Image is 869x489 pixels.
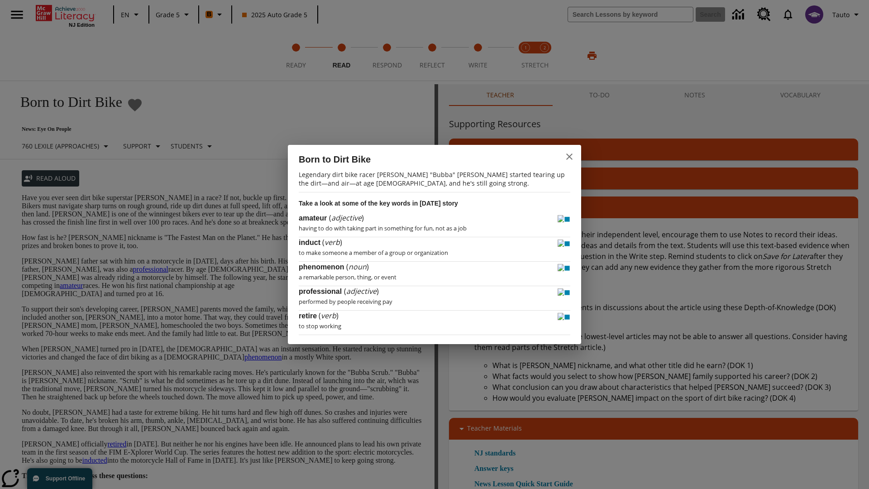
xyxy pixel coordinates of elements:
[331,213,362,223] span: adjective
[558,313,564,322] img: Play - retire
[564,288,570,297] img: Stop - professional
[564,264,570,273] img: Stop - phenomenon
[325,237,340,247] span: verb
[299,288,344,295] span: professional
[299,152,543,167] h2: Born to Dirt Bike
[349,262,367,272] span: noun
[558,215,564,224] img: Play - amateur
[558,264,564,273] img: Play - phenomenon
[559,146,580,168] button: close
[299,263,346,271] span: phenomenon
[299,167,570,192] p: Legendary dirt bike racer [PERSON_NAME] "Bubba" [PERSON_NAME] started tearing up the dirt—and air...
[558,240,564,249] img: Play - induct
[299,317,570,330] p: to stop working
[299,268,570,281] p: a remarkable person, thing, or event
[299,239,322,246] span: induct
[299,262,369,272] h4: ( )
[564,240,570,249] img: Stop - induct
[564,313,570,322] img: Stop - retire
[299,286,379,296] h4: ( )
[299,220,570,232] p: having to do with taking part in something for fun, not as a job
[558,288,564,297] img: Play - professional
[299,244,570,257] p: to make someone a member of a group or organization
[299,293,570,306] p: performed by people receiving pay
[299,311,339,321] h4: ( )
[299,213,364,223] h4: ( )
[299,312,319,320] span: retire
[299,192,570,213] h3: Take a look at some of the key words in [DATE] story
[321,311,336,321] span: verb
[346,286,377,296] span: adjective
[299,237,342,247] h4: ( )
[564,215,570,224] img: Stop - amateur
[299,214,329,222] span: amateur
